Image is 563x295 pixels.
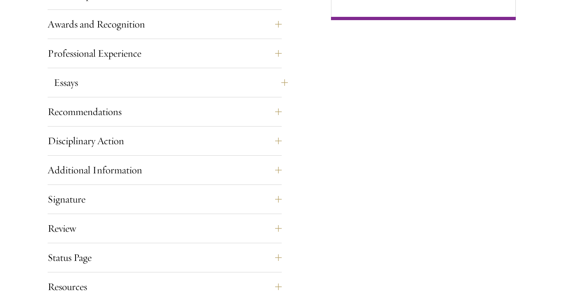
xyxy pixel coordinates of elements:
[48,189,282,209] button: Signature
[48,14,282,34] button: Awards and Recognition
[48,102,282,122] button: Recommendations
[54,73,288,92] button: Essays
[48,160,282,180] button: Additional Information
[48,44,282,63] button: Professional Experience
[48,131,282,151] button: Disciplinary Action
[48,219,282,238] button: Review
[48,248,282,267] button: Status Page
